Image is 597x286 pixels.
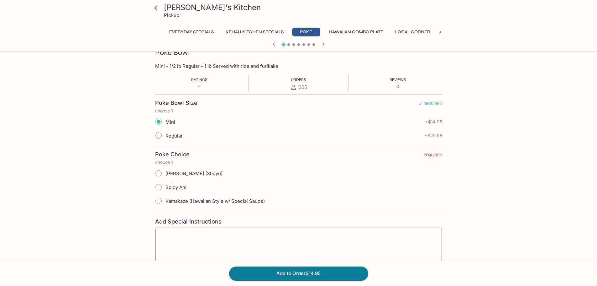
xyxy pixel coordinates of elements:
[155,151,190,158] h4: Poke Choice
[222,28,287,36] button: Kehau Kitchen Specials
[191,84,207,89] p: -
[155,100,197,106] h4: Poke Bowl Size
[191,77,207,82] span: Ratings
[292,28,320,36] button: Poke
[165,198,265,204] span: Kamakaze (Hawaiian Style w/ Special Sauce)
[166,28,217,36] button: Everyday Specials
[425,119,442,124] span: + $14.95
[423,153,442,160] span: REQUIRED
[418,101,442,108] span: REQUIRED
[390,84,406,89] p: 0
[165,184,186,190] span: Spicy Ahi
[164,12,179,18] p: Pickup
[155,48,190,57] h3: Poke Bowl
[325,28,387,36] button: Hawaiian Combo Plate
[155,160,442,165] p: choose 1
[299,84,307,90] span: 325
[164,3,444,12] h3: [PERSON_NAME]'s Kitchen
[392,28,434,36] button: Local Corner
[165,170,223,176] span: [PERSON_NAME] (Shoyu)
[390,77,406,82] span: Reviews
[165,133,183,139] span: Regular
[291,77,306,82] span: Orders
[155,108,442,113] p: choose 1
[425,133,442,138] span: + $25.95
[165,119,175,125] span: Mini
[229,267,368,280] button: Add to Order$14.95
[155,218,442,225] h4: Add Special Instructions
[155,63,442,69] p: Mini - 1/2 lb Regular - 1 lb Served with rice and furikake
